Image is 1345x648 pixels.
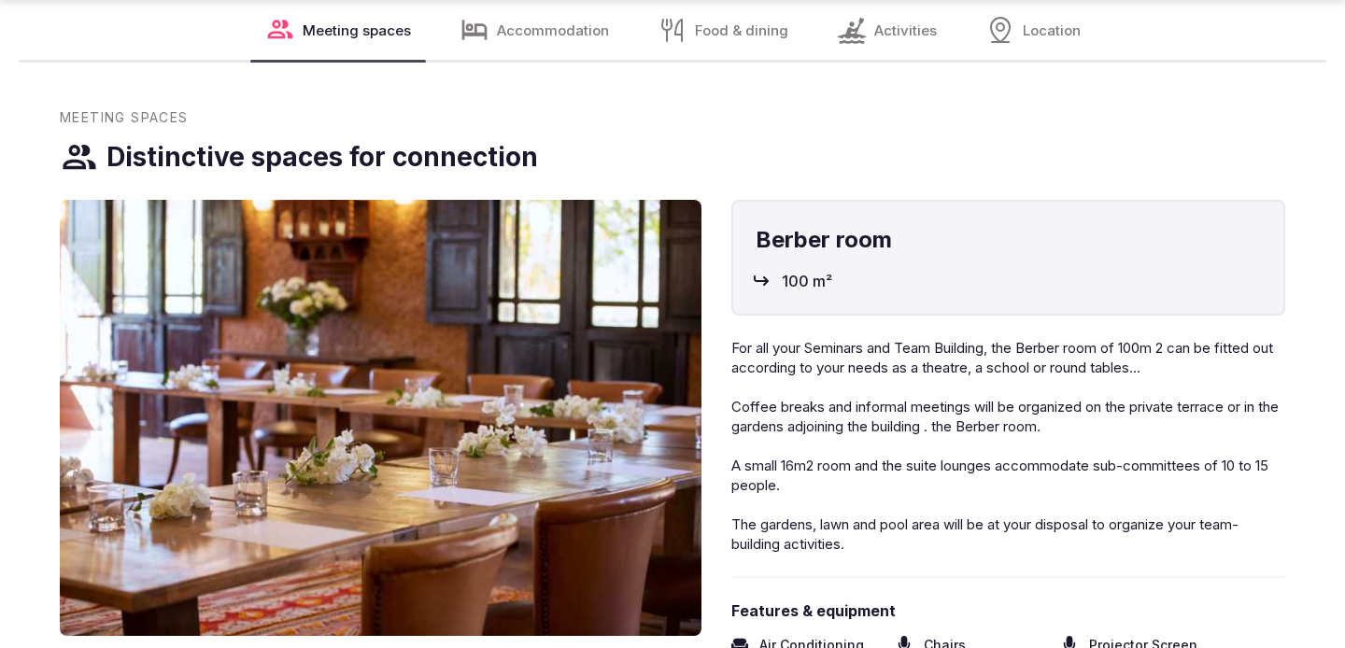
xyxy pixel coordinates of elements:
span: Activities [874,21,937,40]
span: For all your Seminars and Team Building, the Berber room of 100m 2 can be fitted out according to... [731,339,1273,376]
span: Meeting spaces [303,21,411,40]
span: The gardens, lawn and pool area will be at your disposal to organize your team-building activities. [731,515,1239,553]
span: Food & dining [695,21,788,40]
span: Accommodation [497,21,609,40]
span: Features & equipment [731,600,1285,621]
span: Coffee breaks and informal meetings will be organized on the private terrace or in the gardens ad... [731,398,1279,435]
span: 100 m² [782,271,832,291]
span: A small 16m2 room and the suite lounges accommodate sub-committees of 10 to 15 people. [731,457,1268,494]
h3: Distinctive spaces for connection [106,139,538,176]
img: Gallery image 1 [60,200,701,636]
span: Meeting Spaces [60,108,189,127]
h4: Berber room [756,224,1261,256]
span: Location [1023,21,1081,40]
